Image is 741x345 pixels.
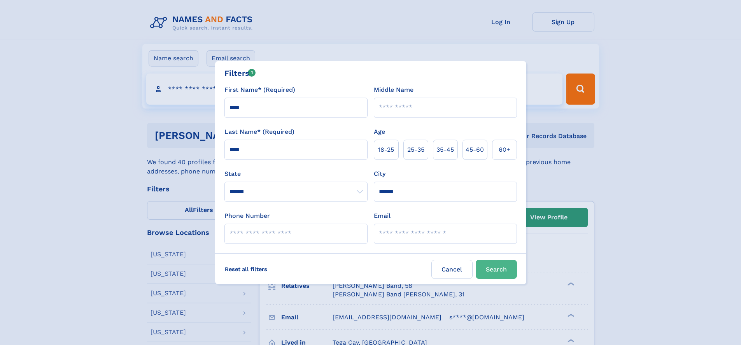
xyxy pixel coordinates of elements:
span: 45‑60 [466,145,484,154]
span: 60+ [499,145,510,154]
span: 25‑35 [407,145,424,154]
span: 35‑45 [436,145,454,154]
span: 18‑25 [378,145,394,154]
div: Filters [224,67,256,79]
label: Cancel [431,260,473,279]
button: Search [476,260,517,279]
label: Middle Name [374,85,413,95]
label: First Name* (Required) [224,85,295,95]
label: State [224,169,368,179]
label: City [374,169,385,179]
label: Email [374,211,391,221]
label: Age [374,127,385,137]
label: Reset all filters [220,260,272,278]
label: Last Name* (Required) [224,127,294,137]
label: Phone Number [224,211,270,221]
